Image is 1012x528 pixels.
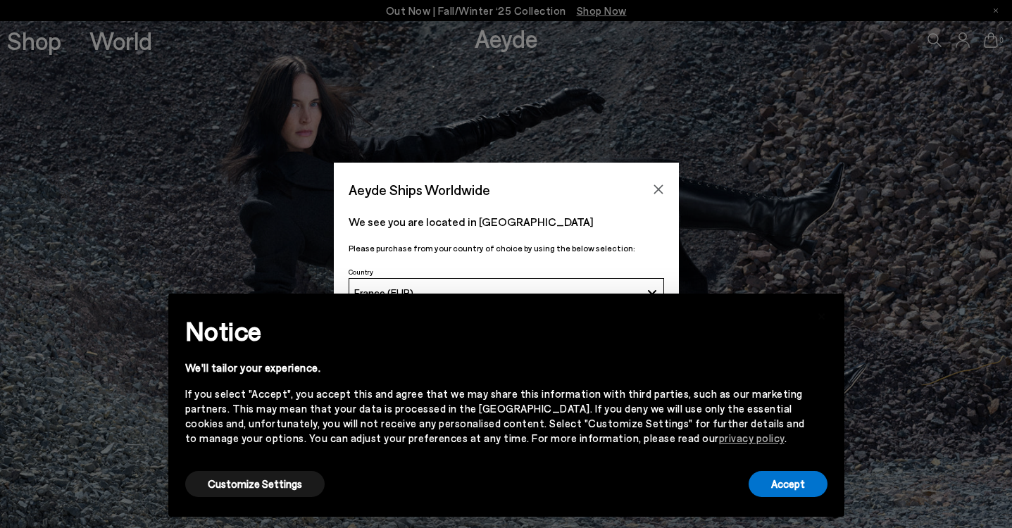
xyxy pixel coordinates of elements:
[185,386,805,446] div: If you select "Accept", you accept this and agree that we may share this information with third p...
[805,298,839,332] button: Close this notice
[349,177,490,202] span: Aeyde Ships Worldwide
[749,471,827,497] button: Accept
[185,313,805,349] h2: Notice
[185,471,325,497] button: Customize Settings
[349,268,373,276] span: Country
[719,432,785,444] a: privacy policy
[648,179,669,200] button: Close
[349,213,664,230] p: We see you are located in [GEOGRAPHIC_DATA]
[817,304,827,325] span: ×
[349,241,664,255] p: Please purchase from your country of choice by using the below selection:
[185,360,805,375] div: We'll tailor your experience.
